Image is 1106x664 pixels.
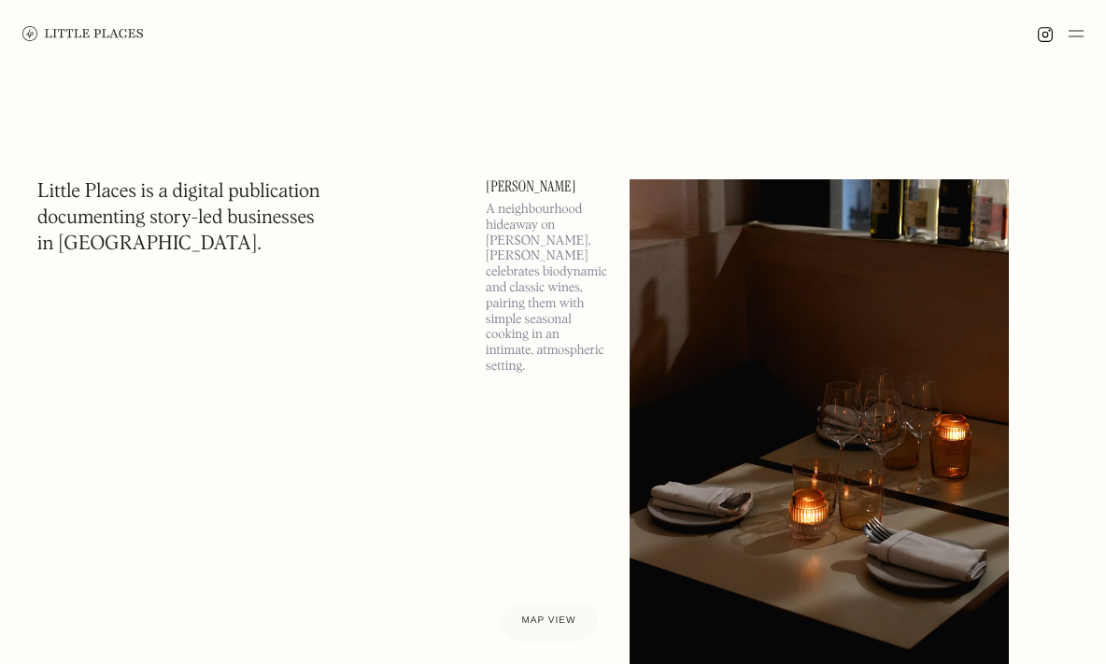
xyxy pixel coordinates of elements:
p: A neighbourhood hideaway on [PERSON_NAME], [PERSON_NAME] celebrates biodynamic and classic wines,... [486,202,607,374]
span: Map view [522,615,576,626]
h1: Little Places is a digital publication documenting story-led businesses in [GEOGRAPHIC_DATA]. [37,179,320,258]
a: Map view [500,600,599,642]
a: [PERSON_NAME] [486,179,607,194]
